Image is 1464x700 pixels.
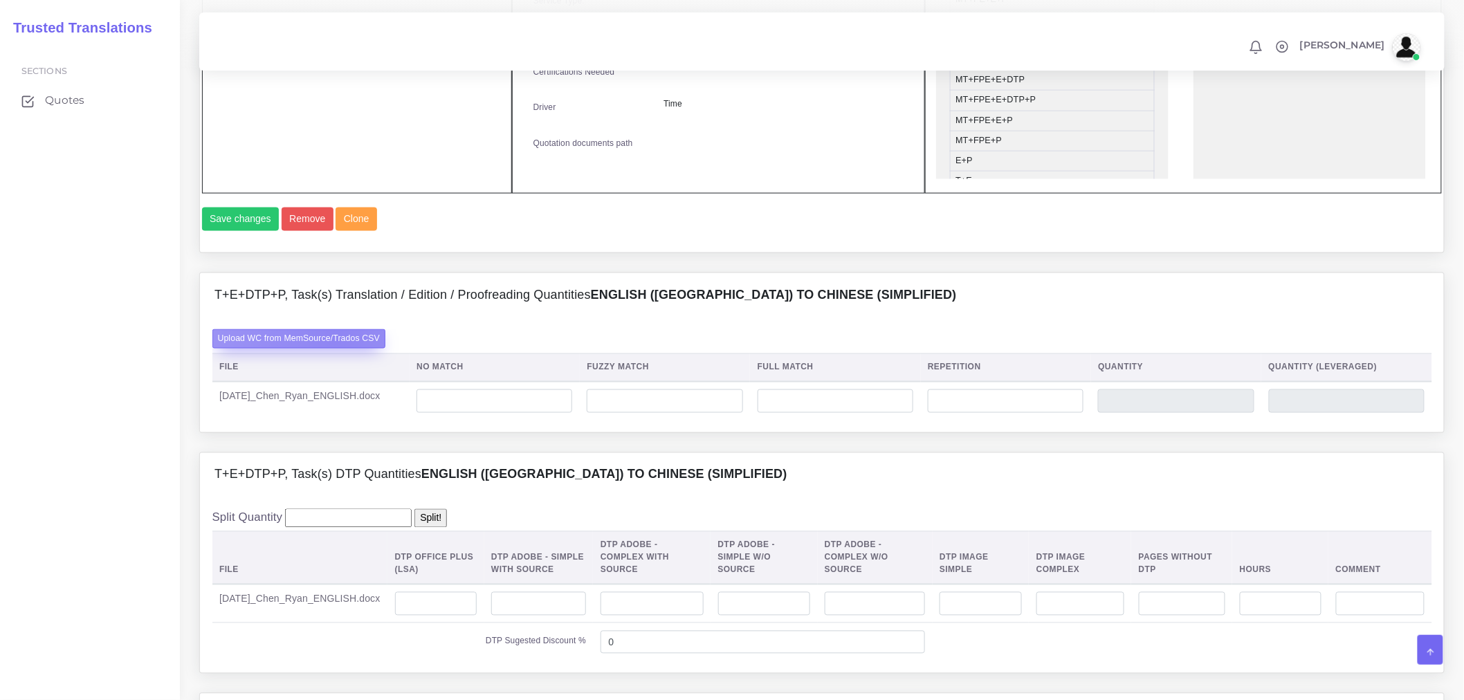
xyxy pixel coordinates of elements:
[212,382,410,421] td: [DATE]_Chen_Ryan_ENGLISH.docx
[212,509,283,526] label: Split Quantity
[1328,531,1431,584] th: Comment
[200,273,1444,317] div: T+E+DTP+P, Task(s) Translation / Edition / Proofreading QuantitiesEnglish ([GEOGRAPHIC_DATA]) TO ...
[933,531,1030,584] th: DTP Image Simple
[533,66,615,78] label: Certifications Needed
[336,208,377,231] button: Clone
[593,531,711,584] th: DTP Adobe - Complex With Source
[421,468,787,481] b: English ([GEOGRAPHIC_DATA]) TO Chinese (simplified)
[212,329,386,348] label: Upload WC from MemSource/Trados CSV
[21,66,67,76] span: Sections
[950,131,1155,151] li: MT+FPE+P
[282,208,333,231] button: Remove
[950,171,1155,192] li: T+E
[336,208,379,231] a: Clone
[3,17,152,39] a: Trusted Translations
[200,497,1444,673] div: T+E+DTP+P, Task(s) DTP QuantitiesEnglish ([GEOGRAPHIC_DATA]) TO Chinese (simplified)
[1091,353,1261,382] th: Quantity
[214,288,957,303] h4: T+E+DTP+P, Task(s) Translation / Edition / Proofreading Quantities
[486,635,586,647] label: DTP Sugested Discount %
[202,208,280,231] button: Save changes
[921,353,1091,382] th: Repetition
[410,353,580,382] th: No Match
[45,93,84,108] span: Quotes
[282,208,336,231] a: Remove
[818,531,933,584] th: DTP Adobe - Complex W/O Source
[1300,40,1385,50] span: [PERSON_NAME]
[212,353,410,382] th: File
[950,151,1155,172] li: E+P
[200,453,1444,497] div: T+E+DTP+P, Task(s) DTP QuantitiesEnglish ([GEOGRAPHIC_DATA]) TO Chinese (simplified)
[3,19,152,36] h2: Trusted Translations
[750,353,920,382] th: Full Match
[591,288,957,302] b: English ([GEOGRAPHIC_DATA]) TO Chinese (simplified)
[1232,531,1328,584] th: Hours
[484,531,594,584] th: DTP Adobe - Simple With Source
[1131,531,1232,584] th: Pages Without DTP
[711,531,818,584] th: DTP Adobe - Simple W/O Source
[664,97,904,111] p: Time
[212,531,388,584] th: File
[214,468,787,483] h4: T+E+DTP+P, Task(s) DTP Quantities
[533,101,556,113] label: Driver
[1261,353,1431,382] th: Quantity (Leveraged)
[212,584,388,623] td: [DATE]_Chen_Ryan_ENGLISH.docx
[533,137,633,149] label: Quotation documents path
[580,353,750,382] th: Fuzzy Match
[10,86,170,115] a: Quotes
[1393,33,1420,61] img: avatar
[1293,33,1425,61] a: [PERSON_NAME]avatar
[200,317,1444,432] div: T+E+DTP+P, Task(s) Translation / Edition / Proofreading QuantitiesEnglish ([GEOGRAPHIC_DATA]) TO ...
[950,90,1155,111] li: MT+FPE+E+DTP+P
[387,531,484,584] th: DTP Office Plus (LSA)
[950,70,1155,91] li: MT+FPE+E+DTP
[1029,531,1131,584] th: DTP Image Complex
[950,111,1155,131] li: MT+FPE+E+P
[414,509,447,528] input: Split!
